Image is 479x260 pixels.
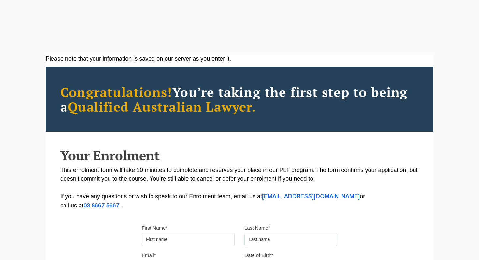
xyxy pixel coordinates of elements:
h2: Your Enrolment [60,148,419,162]
a: 03 8667 5667 [83,203,119,208]
input: Last name [244,233,337,246]
input: First name [142,233,235,246]
h2: You’re taking the first step to being a [60,84,419,114]
span: Congratulations! [60,83,172,100]
a: [EMAIL_ADDRESS][DOMAIN_NAME] [262,194,360,199]
label: Date of Birth* [244,252,273,259]
label: First Name* [142,225,167,231]
span: Qualified Australian Lawyer. [68,98,256,115]
p: This enrolment form will take 10 minutes to complete and reserves your place in our PLT program. ... [60,166,419,210]
div: Please note that your information is saved on our server as you enter it. [46,54,433,63]
label: Email* [142,252,156,259]
label: Last Name* [244,225,270,231]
